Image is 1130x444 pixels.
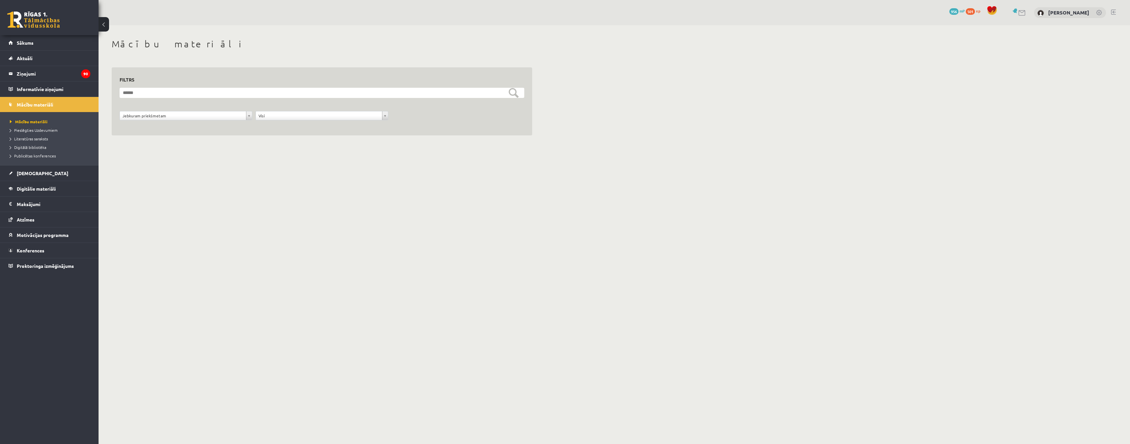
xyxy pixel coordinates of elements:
[949,8,959,15] span: 956
[1037,10,1044,16] img: Karolīna Kalve
[976,8,980,13] span: xp
[7,12,60,28] a: Rīgas 1. Tālmācības vidusskola
[10,153,56,158] span: Publicētas konferences
[256,111,388,120] a: Visi
[10,153,92,159] a: Publicētas konferences
[17,102,53,107] span: Mācību materiāli
[9,82,90,97] a: Informatīvie ziņojumi
[9,51,90,66] a: Aktuāli
[10,145,46,150] span: Digitālā bibliotēka
[10,119,48,124] span: Mācību materiāli
[9,35,90,50] a: Sākums
[17,66,90,81] legend: Ziņojumi
[9,166,90,181] a: [DEMOGRAPHIC_DATA]
[10,127,92,133] a: Pieslēgties Uzdevumiem
[17,217,34,222] span: Atzīmes
[17,263,74,269] span: Proktoringa izmēģinājums
[9,97,90,112] a: Mācību materiāli
[9,197,90,212] a: Maksājumi
[17,40,34,46] span: Sākums
[17,232,69,238] span: Motivācijas programma
[81,69,90,78] i: 90
[949,8,965,13] a: 956 mP
[9,243,90,258] a: Konferences
[960,8,965,13] span: mP
[9,181,90,196] a: Digitālie materiāli
[966,8,975,15] span: 501
[112,38,532,50] h1: Mācību materiāli
[17,186,56,192] span: Digitālie materiāli
[9,212,90,227] a: Atzīmes
[17,197,90,212] legend: Maksājumi
[259,111,379,120] span: Visi
[9,227,90,243] a: Motivācijas programma
[9,258,90,273] a: Proktoringa izmēģinājums
[17,55,33,61] span: Aktuāli
[17,170,68,176] span: [DEMOGRAPHIC_DATA]
[17,82,90,97] legend: Informatīvie ziņojumi
[120,75,516,84] h3: Filtrs
[9,66,90,81] a: Ziņojumi90
[10,136,48,141] span: Literatūras saraksts
[10,144,92,150] a: Digitālā bibliotēka
[10,136,92,142] a: Literatūras saraksts
[17,247,44,253] span: Konferences
[120,111,252,120] a: Jebkuram priekšmetam
[123,111,243,120] span: Jebkuram priekšmetam
[966,8,983,13] a: 501 xp
[1048,9,1089,16] a: [PERSON_NAME]
[10,128,57,133] span: Pieslēgties Uzdevumiem
[10,119,92,125] a: Mācību materiāli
